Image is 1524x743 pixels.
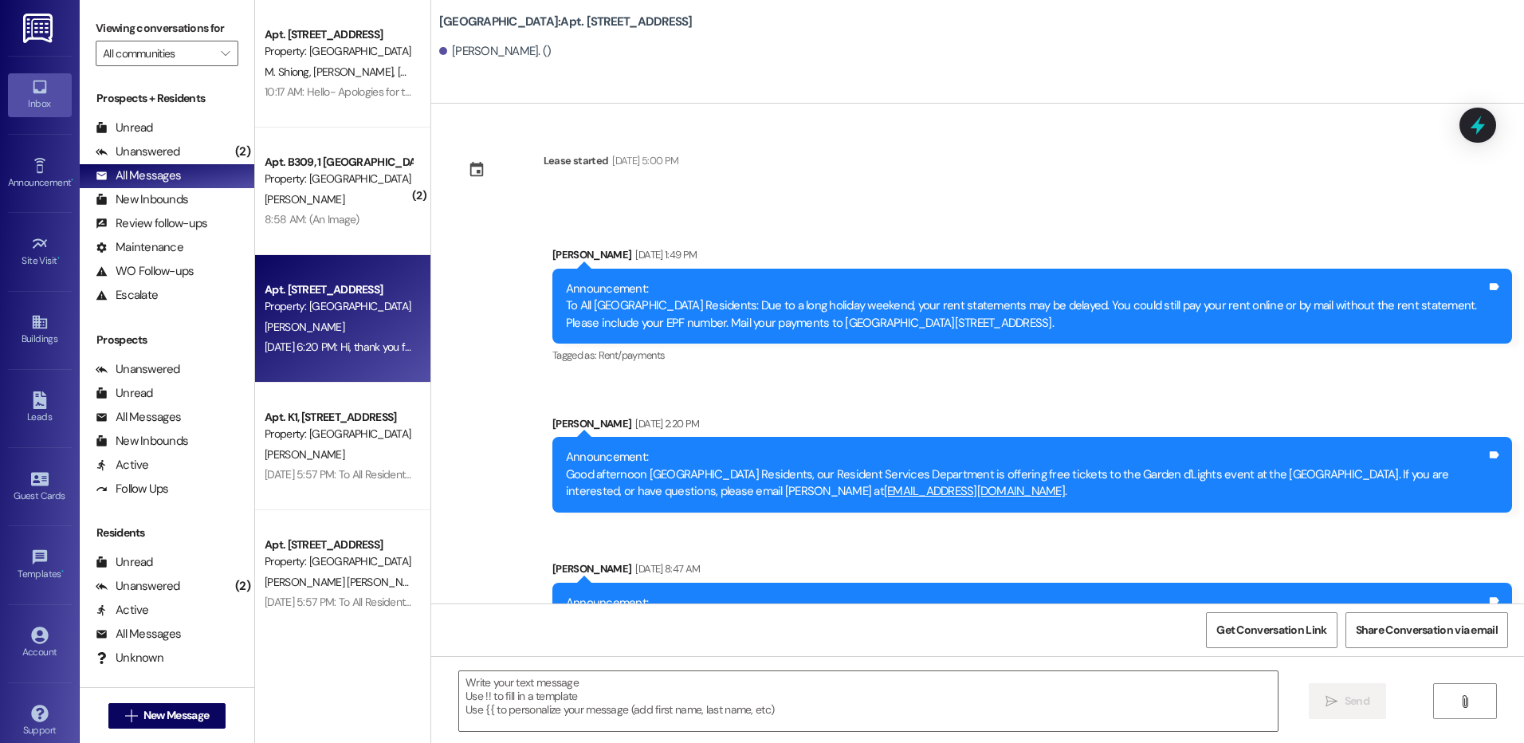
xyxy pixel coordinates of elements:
div: Announcement: Good morning Spiritwood residents, this is a reminder that vehicles must be parked ... [566,595,1487,646]
a: Site Visit • [8,230,72,273]
span: [PERSON_NAME] [398,65,477,79]
div: Prospects + Residents [80,90,254,107]
div: Review follow-ups [96,215,207,232]
div: Unread [96,554,153,571]
a: Buildings [8,309,72,352]
b: [GEOGRAPHIC_DATA]: Apt. [STREET_ADDRESS] [439,14,693,30]
div: Tagged as: [552,344,1512,367]
span: New Message [143,707,209,724]
div: Maintenance [96,239,183,256]
a: Account [8,622,72,665]
a: Inbox [8,73,72,116]
div: 8:58 AM: (An Image) [265,212,359,226]
i:  [1326,695,1337,708]
div: All Messages [96,626,181,643]
div: [PERSON_NAME] [552,415,1512,438]
div: Apt. [STREET_ADDRESS] [265,537,412,553]
img: ResiDesk Logo [23,14,56,43]
div: [DATE] 6:20 PM: Hi, thank you for your message. If this is an emergency, please call [PHONE_NUMBE... [265,340,1492,354]
div: (2) [231,140,254,164]
span: • [71,175,73,186]
div: Unknown [96,650,163,666]
a: Guest Cards [8,466,72,509]
div: (2) [231,574,254,599]
div: Follow Ups [96,481,169,497]
span: [PERSON_NAME] [265,320,344,334]
span: • [61,566,64,577]
div: Apt. B309, 1 [GEOGRAPHIC_DATA] [265,154,412,171]
i:  [1459,695,1471,708]
a: Templates • [8,544,72,587]
span: • [57,253,60,264]
div: Unanswered [96,361,180,378]
div: Unread [96,120,153,136]
i:  [221,47,230,60]
div: Residents [80,525,254,541]
span: Send [1345,693,1369,710]
div: Announcement: To All [GEOGRAPHIC_DATA] Residents: Due to a long holiday weekend, your rent statem... [566,281,1487,332]
span: [PERSON_NAME] [313,65,398,79]
label: Viewing conversations for [96,16,238,41]
div: Escalate [96,287,158,304]
div: Property: [GEOGRAPHIC_DATA] [265,426,412,442]
div: [PERSON_NAME] [552,246,1512,269]
div: Property: [GEOGRAPHIC_DATA] [265,553,412,570]
div: [DATE] 5:00 PM [608,152,678,169]
a: Leads [8,387,72,430]
div: [PERSON_NAME] [552,560,1512,583]
div: [DATE] 2:20 PM [631,415,699,432]
div: Unread [96,385,153,402]
div: Property: [GEOGRAPHIC_DATA] [265,298,412,315]
span: [PERSON_NAME] [265,447,344,462]
div: Unanswered [96,578,180,595]
button: New Message [108,703,226,729]
a: Support [8,700,72,743]
div: New Inbounds [96,433,188,450]
div: [DATE] 8:47 AM [631,560,700,577]
span: M. Shiong [265,65,313,79]
div: Apt. [STREET_ADDRESS] [265,26,412,43]
i:  [125,710,137,722]
span: [PERSON_NAME] [PERSON_NAME] [265,575,426,589]
span: Share Conversation via email [1356,622,1498,639]
span: Get Conversation Link [1216,622,1326,639]
span: Rent/payments [599,348,666,362]
button: Get Conversation Link [1206,612,1337,648]
div: Active [96,602,149,619]
div: Lease started [544,152,609,169]
div: Unanswered [96,143,180,160]
div: All Messages [96,167,181,184]
div: [PERSON_NAME]. () [439,43,552,60]
div: Announcement: Good afternoon [GEOGRAPHIC_DATA] Residents, our Resident Services Department is off... [566,449,1487,500]
div: Active [96,457,149,474]
div: All Messages [96,409,181,426]
div: [DATE] 1:49 PM [631,246,697,263]
div: Property: [GEOGRAPHIC_DATA] [265,171,412,187]
div: Property: [GEOGRAPHIC_DATA] [265,43,412,60]
div: WO Follow-ups [96,263,194,280]
div: Prospects [80,332,254,348]
div: Apt. [STREET_ADDRESS] [265,281,412,298]
button: Send [1309,683,1386,719]
a: [EMAIL_ADDRESS][DOMAIN_NAME] [884,483,1065,499]
div: 10:17 AM: Hello- Apologies for the delayed reply. The sections highlighted in green are the ones ... [265,85,926,99]
input: All communities [103,41,213,66]
div: New Inbounds [96,191,188,208]
div: Apt. K1, [STREET_ADDRESS] [265,409,412,426]
button: Share Conversation via email [1345,612,1508,648]
span: [PERSON_NAME] [265,192,344,206]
